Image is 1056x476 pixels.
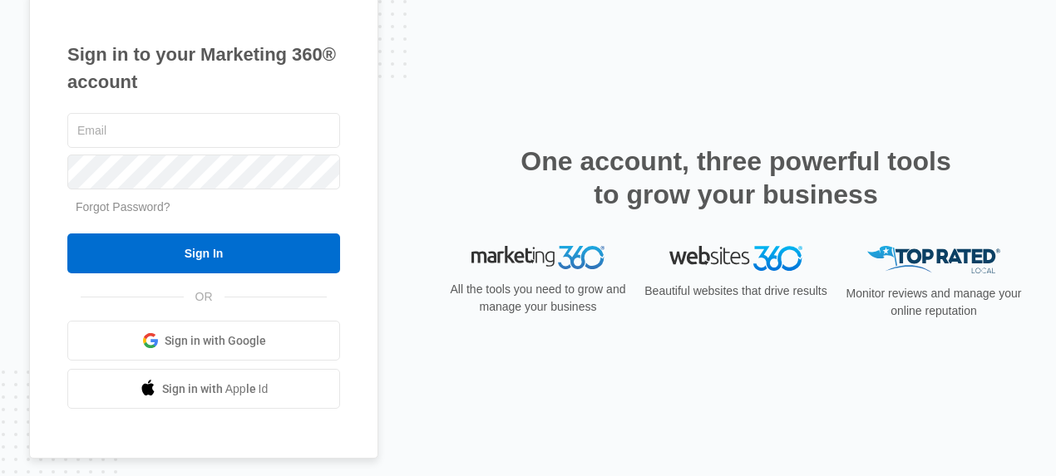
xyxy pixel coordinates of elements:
[67,41,340,96] h1: Sign in to your Marketing 360® account
[184,288,225,306] span: OR
[76,200,170,213] a: Forgot Password?
[867,246,1000,273] img: Top Rated Local
[67,233,340,273] input: Sign In
[841,285,1027,320] p: Monitor reviews and manage your online reputation
[516,145,956,211] h2: One account, three powerful tools to grow your business
[67,321,340,361] a: Sign in with Google
[165,332,266,350] span: Sign in with Google
[445,281,631,316] p: All the tools you need to grow and manage your business
[669,246,802,270] img: Websites 360
[67,113,340,148] input: Email
[471,246,604,269] img: Marketing 360
[162,380,269,398] span: Sign in with Apple Id
[67,369,340,409] a: Sign in with Apple Id
[643,282,829,300] p: Beautiful websites that drive results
